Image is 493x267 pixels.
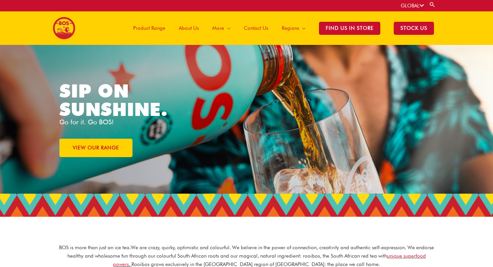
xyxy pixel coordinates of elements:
[312,11,387,45] a: Find Us in Store
[59,119,247,125] p: Go for it. Go BOS!
[401,3,424,9] a: GLOBAL
[121,11,441,45] nav: Site Navigation
[133,18,165,38] span: Product Range
[237,11,275,45] a: Contact Us
[244,18,268,38] span: Contact Us
[59,139,132,157] a: VIEW OUR RANGE
[394,22,434,35] span: STOCK US
[387,11,441,45] a: STOCK US
[429,1,436,8] a: Search button
[179,18,199,38] span: About Us
[319,22,380,35] span: Find Us in Store
[275,11,312,45] a: Regions
[53,17,75,40] img: BOS logo finals-200px
[73,145,119,150] span: VIEW OUR RANGE
[212,18,224,38] span: More
[172,11,206,45] a: About Us
[282,18,299,38] span: Regions
[206,11,237,45] a: More
[59,82,196,119] h1: SIP ON SUNSHINE.
[126,11,172,45] a: Product Range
